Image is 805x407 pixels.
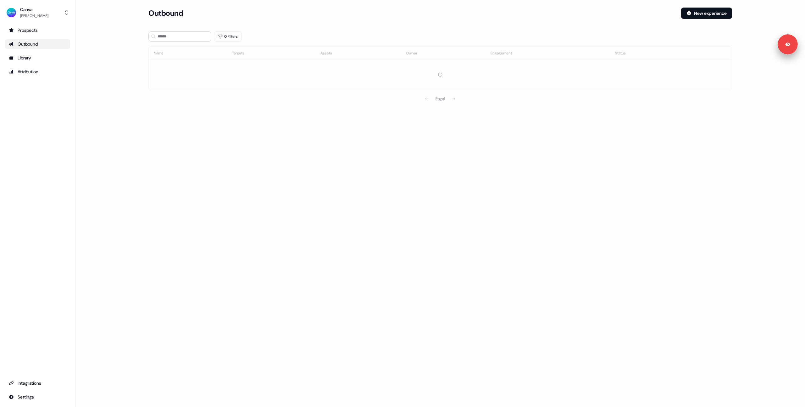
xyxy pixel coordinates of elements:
button: Canva[PERSON_NAME] [5,5,70,20]
div: [PERSON_NAME] [20,13,48,19]
button: 0 Filters [214,31,242,42]
h3: Outbound [148,8,183,18]
button: New experience [681,8,732,19]
div: Integrations [9,380,66,386]
a: Go to integrations [5,392,70,402]
div: Canva [20,6,48,13]
a: Go to integrations [5,378,70,388]
a: Go to prospects [5,25,70,35]
div: Attribution [9,69,66,75]
a: Go to outbound experience [5,39,70,49]
a: Go to templates [5,53,70,63]
div: Outbound [9,41,66,47]
div: Prospects [9,27,66,33]
div: Settings [9,394,66,400]
a: Go to attribution [5,67,70,77]
div: Library [9,55,66,61]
